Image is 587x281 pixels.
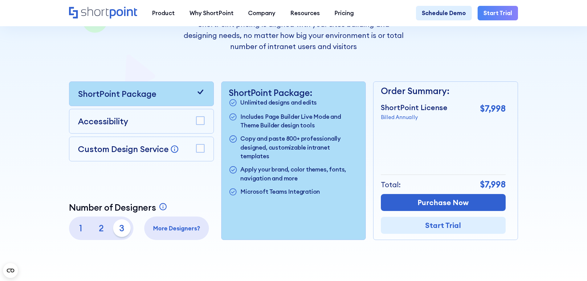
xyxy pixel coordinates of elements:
p: Custom Design Service [78,144,169,154]
p: ShortPoint pricing is aligned with your sites building and designing needs, no matter how big you... [183,19,403,52]
div: Company [248,9,275,18]
div: Pricing [334,9,354,18]
div: Product [152,9,175,18]
p: Billed Annually [381,113,447,121]
a: Start Trial [478,6,518,21]
div: Why ShortPoint [190,9,234,18]
a: Pricing [327,6,361,21]
a: Company [241,6,283,21]
button: Open CMP widget [3,263,18,278]
p: $7,998 [480,102,506,115]
p: Unlimited designs and edits [240,98,317,108]
p: 1 [72,219,89,237]
a: Why ShortPoint [182,6,241,21]
iframe: Chat Widget [556,251,587,281]
a: Schedule Demo [416,6,472,21]
p: Copy and paste 800+ professionally designed, customizable intranet templates [240,134,358,161]
p: ShortPoint Package [78,88,156,100]
p: More Designers? [147,224,206,233]
p: $7,998 [480,178,506,191]
p: Accessibility [78,115,128,127]
a: Home [69,7,137,19]
p: Order Summary: [381,85,506,98]
p: 3 [113,219,131,237]
a: Product [145,6,182,21]
p: Number of Designers [69,202,156,213]
a: Start Trial [381,217,506,234]
p: ShortPoint Package: [229,88,358,98]
p: Apply your brand, color themes, fonts, navigation and more [240,165,358,183]
p: Microsoft Teams Integration [240,187,320,197]
p: ShortPoint License [381,102,447,113]
div: Resources [290,9,320,18]
p: 2 [92,219,110,237]
p: Total: [381,179,401,190]
a: Resources [283,6,327,21]
p: Includes Page Builder Live Mode and Theme Builder design tools [240,112,358,130]
a: Purchase Now [381,194,506,211]
a: Number of Designers [69,202,169,213]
